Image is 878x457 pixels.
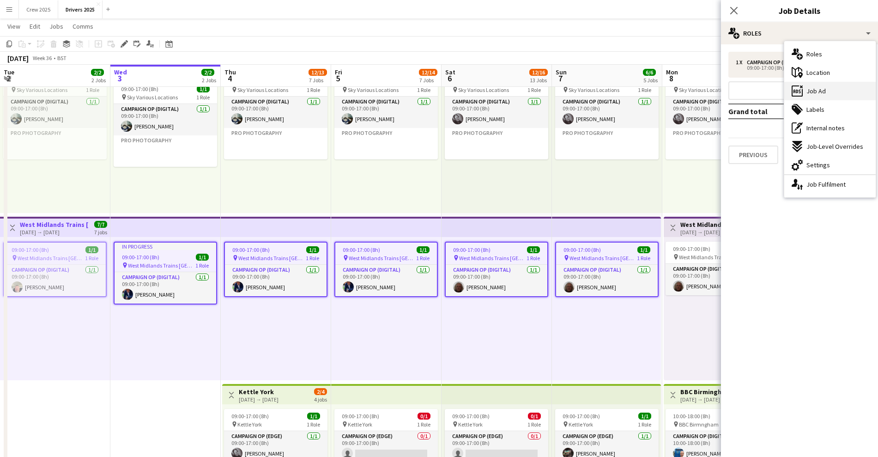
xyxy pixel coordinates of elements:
app-card-role: Campaign Op (Digital)1/109:00-17:00 (8h)[PERSON_NAME] [224,97,327,128]
div: [DATE] → [DATE] [680,396,731,403]
span: 7/7 [94,221,107,228]
div: 09:00-17:00 (8h)1/1 West Midlands Trains [GEOGRAPHIC_DATA]1 RoleCampaign Op (Digital)1/109:00-17:... [445,242,548,297]
span: Job Ad [806,87,826,95]
h3: BBC Birmingham [680,388,731,396]
h3: West Midlands Trains Various Locations [680,220,749,229]
span: 1/1 [637,246,650,253]
span: 09:00-17:00 (8h) [121,85,158,92]
span: 1 Role [307,86,320,93]
app-job-card: 09:00-17:00 (8h)1/1 Sky Various Locations1 RoleCampaign Op (Digital)1/109:00-17:00 (8h)[PERSON_NA... [224,74,327,159]
app-card-role-placeholder: Pro Photography [445,128,548,159]
span: 1/1 [527,246,540,253]
span: 09:00-17:00 (8h) [563,246,601,253]
div: 09:00-17:00 (8h)1/1 West Midlands Trains Various Locations1 RoleCampaign Op (Digital)1/109:00-17:... [666,242,769,295]
span: 1 Role [306,255,319,262]
app-job-card: In progress09:00-17:00 (8h)1/1 Sky Various Locations1 RoleCampaign Op (Digital)1/109:00-17:00 (8h... [114,74,217,167]
span: Kettle York [348,421,372,428]
span: Sky Various Locations [127,94,178,101]
button: Crew 2025 [19,0,58,18]
span: Mon [666,68,678,76]
span: 5 [333,73,342,84]
span: 1/1 [85,246,98,253]
span: 1 Role [416,255,430,262]
span: Wed [114,68,127,76]
div: 7 Jobs [419,77,437,84]
div: 09:00-17:00 (8h)1/1 Sky Various Locations1 RoleCampaign Op (Digital)1/109:00-17:00 (8h)[PERSON_NA... [3,74,107,159]
app-card-role-placeholder: Pro Photography [666,128,769,159]
span: 1 Role [417,86,430,93]
button: Previous [728,146,778,164]
div: Campaign Op (Digital) [747,59,808,66]
span: Sat [445,68,455,76]
span: 2/2 [201,69,214,76]
span: 2/4 [314,388,327,395]
span: 09:00-17:00 (8h) [122,254,159,261]
span: 09:00-17:00 (8h) [342,413,379,420]
app-card-role: Campaign Op (Digital)1/109:00-17:00 (8h)[PERSON_NAME] [335,265,437,296]
app-job-card: In progress09:00-17:00 (8h)1/1 West Midlands Trains [GEOGRAPHIC_DATA]1 RoleCampaign Op (Digital)1... [114,242,217,305]
span: 6/6 [643,69,656,76]
span: Location [806,68,830,77]
app-card-role-placeholder: Pro Photography [224,128,327,159]
span: Settings [806,161,830,169]
span: 8 [665,73,678,84]
h3: West Midlands Trains [GEOGRAPHIC_DATA] [20,220,89,229]
app-card-role: Campaign Op (Digital)1/109:00-17:00 (8h)[PERSON_NAME] [114,104,217,135]
span: 1 Role [527,255,540,262]
span: Sky Various Locations [237,86,288,93]
div: 09:00-17:00 (8h) [736,66,854,70]
app-job-card: 09:00-17:00 (8h)1/1 West Midlands Trains [GEOGRAPHIC_DATA]1 RoleCampaign Op (Digital)1/109:00-17:... [224,242,327,297]
span: 1 Role [195,262,209,269]
app-card-role-placeholder: Pro Photography [334,128,438,159]
span: 1 Role [638,86,651,93]
div: 2 Jobs [91,77,106,84]
div: 09:00-17:00 (8h)1/1 Sky Various Locations1 RoleCampaign Op (Digital)1/109:00-17:00 (8h)[PERSON_NA... [666,74,769,159]
span: BBC Birmngham [679,421,719,428]
span: Tue [4,68,14,76]
span: 1 Role [196,94,210,101]
span: West Midlands Trains Various Locations [679,254,748,261]
h3: Job Details [721,5,878,17]
app-card-role: Campaign Op (Digital)1/109:00-17:00 (8h)[PERSON_NAME] [334,97,438,128]
div: In progress [115,243,216,250]
div: [DATE] → [DATE] [680,229,749,236]
span: Kettle York [458,421,483,428]
span: 1 Role [85,255,98,262]
button: Add role [728,81,871,100]
app-card-role: Campaign Op (Digital)1/109:00-17:00 (8h)[PERSON_NAME] [556,265,658,296]
span: 09:00-17:00 (8h) [232,246,270,253]
app-job-card: 09:00-17:00 (8h)1/1 West Midlands Trains [GEOGRAPHIC_DATA]1 RoleCampaign Op (Digital)1/109:00-17:... [3,242,107,297]
div: Job Fulfilment [784,175,876,194]
span: 4 [223,73,236,84]
div: 7 Jobs [309,77,327,84]
app-job-card: 09:00-17:00 (8h)1/1 West Midlands Trains [GEOGRAPHIC_DATA]1 RoleCampaign Op (Digital)1/109:00-17:... [334,242,438,297]
button: Drivers 2025 [58,0,103,18]
span: West Midlands Trains [GEOGRAPHIC_DATA] [128,262,195,269]
span: 1 Role [637,255,650,262]
div: 1 x [736,59,747,66]
span: Job-Level Overrides [806,142,863,151]
div: 2 Jobs [202,77,216,84]
span: Edit [30,22,40,30]
app-job-card: 09:00-17:00 (8h)1/1 Sky Various Locations1 RoleCampaign Op (Digital)1/109:00-17:00 (8h)[PERSON_NA... [555,74,659,159]
app-card-role: Campaign Op (Digital)1/109:00-17:00 (8h)[PERSON_NAME] [445,97,548,128]
div: [DATE] → [DATE] [239,396,279,403]
app-card-role: Campaign Op (Digital)1/109:00-17:00 (8h)[PERSON_NAME] [225,265,327,296]
span: 12/14 [419,69,437,76]
div: Roles [721,22,878,44]
span: Labels [806,105,824,114]
span: Week 36 [30,55,54,61]
app-card-role: Campaign Op (Digital)1/109:00-17:00 (8h)[PERSON_NAME] [666,264,769,295]
span: 1/1 [306,246,319,253]
div: BST [57,55,67,61]
span: 09:00-17:00 (8h) [673,245,710,252]
span: 1 Role [307,421,320,428]
span: Thu [224,68,236,76]
a: Jobs [46,20,67,32]
span: 09:00-17:00 (8h) [12,246,49,253]
span: 3 [113,73,127,84]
